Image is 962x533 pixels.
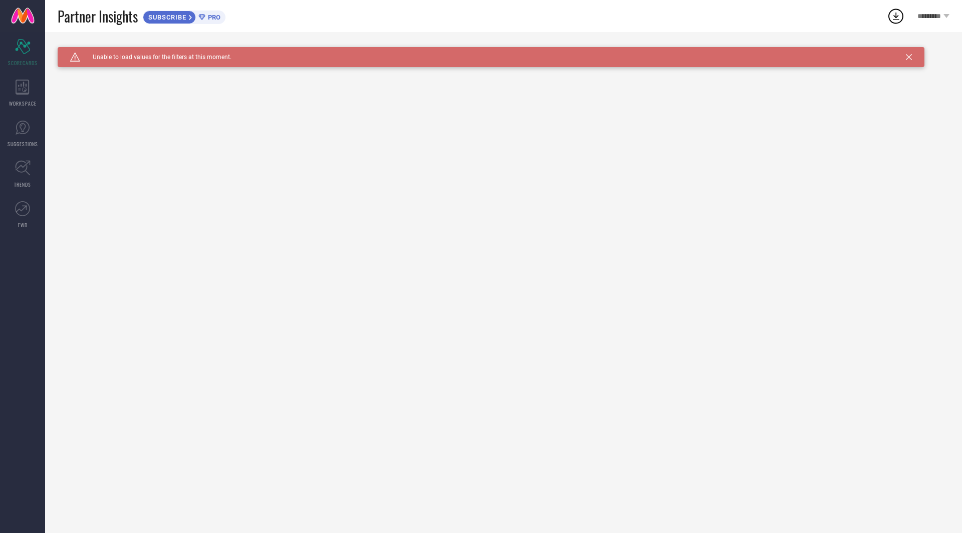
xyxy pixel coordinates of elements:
[80,54,231,61] span: Unable to load values for the filters at this moment.
[18,221,28,229] span: FWD
[143,8,225,24] a: SUBSCRIBEPRO
[58,47,949,55] div: Unable to load filters at this moment. Please try later.
[205,14,220,21] span: PRO
[143,14,189,21] span: SUBSCRIBE
[9,100,37,107] span: WORKSPACE
[58,6,138,27] span: Partner Insights
[8,59,38,67] span: SCORECARDS
[887,7,905,25] div: Open download list
[14,181,31,188] span: TRENDS
[8,140,38,148] span: SUGGESTIONS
